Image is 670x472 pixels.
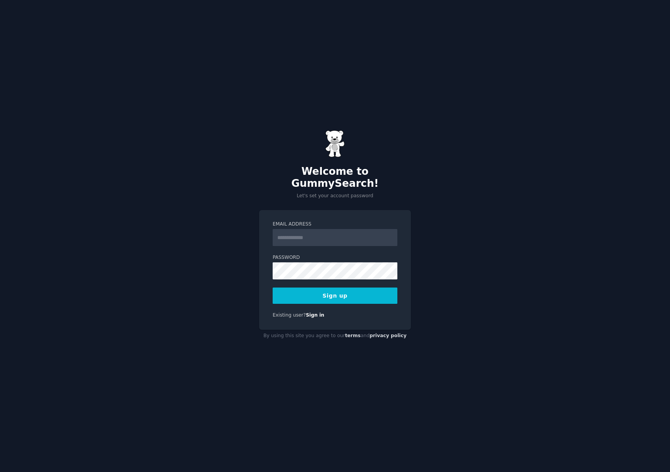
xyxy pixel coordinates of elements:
span: Existing user? [273,312,306,318]
p: Let's set your account password [259,193,411,200]
label: Email Address [273,221,397,228]
a: privacy policy [369,333,407,338]
a: Sign in [306,312,325,318]
div: By using this site you agree to our and [259,330,411,342]
a: terms [345,333,361,338]
h2: Welcome to GummySearch! [259,165,411,190]
button: Sign up [273,288,397,304]
img: Gummy Bear [325,130,345,157]
label: Password [273,254,397,261]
